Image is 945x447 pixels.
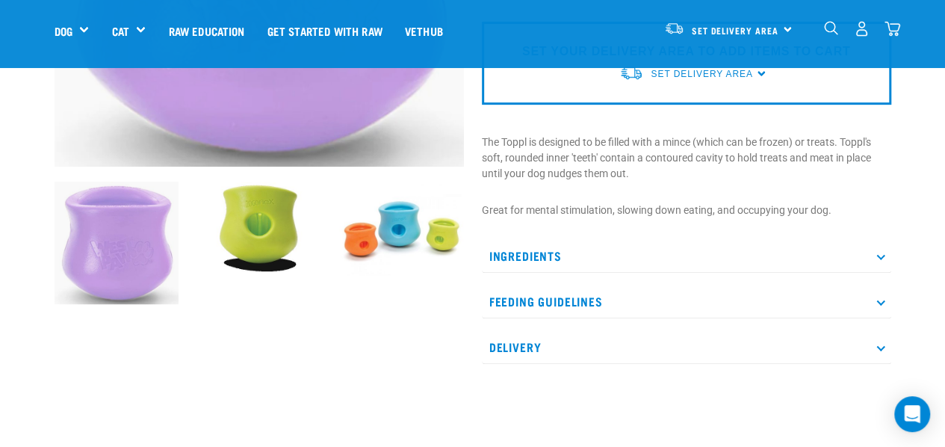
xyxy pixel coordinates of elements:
[482,239,891,273] p: Ingredients
[854,21,870,37] img: user.png
[394,1,454,61] a: Vethub
[664,22,684,35] img: van-moving.png
[196,182,321,275] img: ZG083 GRN TOPPL SMALL a11ec2dd e55c 4146 99cb ebbccbf6ef73 5000x
[482,203,891,218] p: Great for mental stimulation, slowing down eating, and occupying your dog.
[157,1,255,61] a: Raw Education
[482,135,891,182] p: The Toppl is designed to be filled with a mince (which can be frozen) or treats. Toppl's soft, ro...
[651,69,752,79] span: Set Delivery Area
[884,21,900,37] img: home-icon@2x.png
[55,182,179,304] img: Lavender Toppl
[55,22,72,40] a: Dog
[482,330,891,364] p: Delivery
[339,182,464,275] img: Toppl dog treat toy group
[482,285,891,318] p: Feeding Guidelines
[692,28,778,33] span: Set Delivery Area
[619,65,643,81] img: van-moving.png
[894,396,930,432] div: Open Intercom Messenger
[256,1,394,61] a: Get started with Raw
[824,21,838,35] img: home-icon-1@2x.png
[111,22,128,40] a: Cat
